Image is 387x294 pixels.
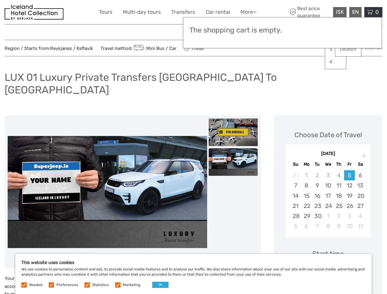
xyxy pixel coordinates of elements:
span: ISK [336,9,344,15]
div: We use cookies to personalise content and ads, to provide social media features and to analyse ou... [15,254,372,294]
div: Choose Tuesday, September 16th, 2025 [312,191,323,201]
div: Choose Friday, September 5th, 2025 [344,170,355,180]
div: Choose Wednesday, October 1st, 2025 [323,211,333,221]
div: Choose Sunday, September 14th, 2025 [290,191,301,201]
a: $ [325,44,346,55]
div: Not available Tuesday, September 2nd, 2025 [312,170,323,180]
a: More [241,8,256,17]
a: Transfers [171,8,195,17]
h1: LUX 01 Luxury Private Transfers [GEOGRAPHIC_DATA] To [GEOGRAPHIC_DATA] [5,71,382,96]
div: Choose Wednesday, October 8th, 2025 [323,221,333,231]
div: Mo [301,160,312,168]
div: month 2025-09 [288,170,368,231]
div: Choose Thursday, September 18th, 2025 [333,191,344,201]
span: Region / Starts from: [5,45,93,52]
a: Car rental [206,8,230,17]
div: Choose Saturday, October 11th, 2025 [355,221,366,231]
a: £ [325,56,346,67]
img: 16fb447c7d50440eaa484c9a0dbf045b_main_slider.jpeg [8,136,207,248]
div: Choose Wednesday, September 24th, 2025 [323,201,333,211]
div: Not available Sunday, August 31st, 2025 [290,170,301,180]
div: Choose Sunday, October 5th, 2025 [290,221,301,231]
div: Choose Monday, September 8th, 2025 [301,180,312,190]
div: Choose Friday, October 3rd, 2025 [344,211,355,221]
div: Choose Wednesday, September 17th, 2025 [323,191,333,201]
button: OK [152,282,169,288]
div: Choose Thursday, September 25th, 2025 [333,201,344,211]
div: Choose Friday, September 19th, 2025 [344,191,355,201]
div: Choose Tuesday, September 9th, 2025 [312,180,323,190]
div: Su [290,160,301,168]
div: Choose Saturday, September 6th, 2025 [355,170,366,180]
img: 16fb447c7d50440eaa484c9a0dbf045b_slider_thumbnail.jpeg [209,148,258,176]
div: Th [333,160,344,168]
div: Choose Saturday, September 20th, 2025 [355,191,366,201]
div: Choose Friday, October 10th, 2025 [344,221,355,231]
span: Best price guarantee [288,5,332,19]
img: d17cabca94be4cdf9a944f0c6cf5d444_slider_thumbnail.jpg [209,119,258,146]
div: Choose Thursday, October 9th, 2025 [333,221,344,231]
label: Statistics [92,282,109,288]
div: Choose Sunday, September 7th, 2025 [290,180,301,190]
button: Next Month [360,152,370,162]
h5: This website uses cookies [21,260,366,265]
div: Choose Saturday, October 4th, 2025 [355,211,366,221]
div: Choose Saturday, September 13th, 2025 [355,180,366,190]
div: Sa [355,160,366,168]
div: Not available Wednesday, September 3rd, 2025 [323,170,333,180]
a: Reykjanes / Keflavík [50,46,93,51]
p: We're away right now. Please check back later! [9,11,69,16]
div: Choose Thursday, September 11th, 2025 [333,180,344,190]
a: Tours [99,8,112,17]
span: 0 [374,9,380,15]
div: Start time [312,249,344,258]
h3: The shopping cart is empty. [189,26,376,35]
div: EN [349,7,362,17]
label: Preferences [56,282,78,288]
div: Choose Monday, September 29th, 2025 [301,211,312,221]
div: Choose Friday, September 12th, 2025 [344,180,355,190]
div: Choose Wednesday, September 10th, 2025 [323,180,333,190]
div: Choose Thursday, October 2nd, 2025 [333,211,344,221]
div: Choose Monday, September 15th, 2025 [301,191,312,201]
div: Not available Monday, September 1st, 2025 [301,170,312,180]
div: Choose Sunday, September 21st, 2025 [290,201,301,211]
div: Choose Monday, October 6th, 2025 [301,221,312,231]
div: Choose Date of Travel [294,130,362,140]
div: Choose Tuesday, September 23rd, 2025 [312,201,323,211]
img: 481-8f989b07-3259-4bb0-90ed-3da368179bdc_logo_small.jpg [5,5,63,20]
div: [DATE] [286,151,370,157]
label: Needed [29,282,42,288]
div: Fr [344,160,355,168]
label: Marketing [123,282,140,288]
div: Choose Saturday, September 27th, 2025 [355,201,366,211]
a: Deutsch [335,44,361,55]
div: We [323,160,333,168]
button: Open LiveChat chat widget [70,9,78,17]
div: Choose Tuesday, September 30th, 2025 [312,211,323,221]
div: Choose Tuesday, October 7th, 2025 [312,221,323,231]
div: Choose Monday, September 22nd, 2025 [301,201,312,211]
div: Choose Sunday, September 28th, 2025 [290,211,301,221]
a: Multi-day tours [123,8,161,17]
a: Mini Bus / Car [132,46,176,51]
span: Travel method: [101,44,176,52]
div: Choose Friday, September 26th, 2025 [344,201,355,211]
div: Tu [312,160,323,168]
div: Not available Thursday, September 4th, 2025 [333,170,344,180]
